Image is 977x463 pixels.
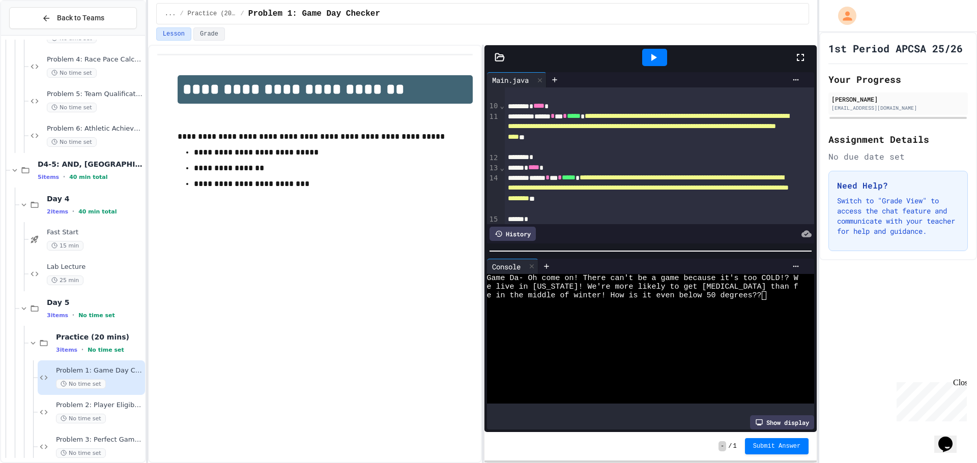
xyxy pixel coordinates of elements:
div: [PERSON_NAME] [831,95,965,104]
div: Console [487,259,538,274]
span: • [72,207,74,215]
h2: Your Progress [828,72,968,86]
span: Practice (20 mins) [56,332,143,342]
span: No time set [88,347,124,353]
span: / [241,10,244,18]
span: D4-5: AND, [GEOGRAPHIC_DATA], NOT [38,160,143,169]
button: Submit Answer [745,438,809,454]
span: Submit Answer [753,442,801,450]
span: Problem 2: Player Eligibility [56,401,143,410]
span: 2 items [47,208,68,215]
div: Console [487,261,526,272]
span: Problem 1: Game Day Checker [56,366,143,375]
span: Game Da- Oh come on! There can't be a game because it's too COLD!? W [487,274,798,283]
span: 1 [733,442,736,450]
span: / [180,10,183,18]
div: 15 [487,214,500,225]
span: - [719,441,726,451]
span: Fold line [499,164,504,172]
span: 40 min total [78,208,117,215]
span: Problem 6: Athletic Achievement Tracker [47,125,143,133]
div: 10 [487,101,500,111]
div: History [490,227,536,241]
span: Problem 4: Race Pace Calculator [47,55,143,64]
button: Back to Teams [9,7,137,29]
span: No time set [78,312,115,319]
div: [EMAIL_ADDRESS][DOMAIN_NAME] [831,104,965,112]
h1: 1st Period APCSA 25/26 [828,41,963,55]
div: 13 [487,163,500,173]
p: Switch to "Grade View" to access the chat feature and communicate with your teacher for help and ... [837,196,959,236]
span: / [728,442,732,450]
span: No time set [47,137,97,147]
iframe: chat widget [934,422,967,453]
span: • [72,311,74,319]
span: No time set [56,414,106,423]
span: No time set [47,103,97,112]
span: Day 4 [47,194,143,203]
div: My Account [827,4,859,27]
span: 40 min total [69,174,107,180]
span: 15 min [47,241,83,251]
span: • [63,173,65,181]
span: Day 5 [47,298,143,307]
span: ... [165,10,176,18]
h3: Need Help? [837,179,959,192]
div: 14 [487,173,500,214]
span: e live in [US_STATE]! We're more likely to get [MEDICAL_DATA] than frostbit [487,283,830,291]
span: Practice (20 mins) [188,10,237,18]
span: Back to Teams [57,13,104,23]
div: Show display [750,415,814,429]
span: e in the middle of winter! How is it even below 50 degrees?? [487,291,762,300]
div: 12 [487,153,500,163]
span: 3 items [47,312,68,319]
div: Main.java [487,75,534,85]
span: Problem 3: Perfect Game Checker [56,436,143,444]
span: Problem 1: Game Day Checker [248,8,380,20]
div: Chat with us now!Close [4,4,70,65]
span: 3 items [56,347,77,353]
div: 11 [487,112,500,153]
div: No due date set [828,150,968,163]
span: No time set [56,379,106,389]
span: No time set [47,68,97,78]
span: Problem 5: Team Qualification System [47,90,143,99]
span: 25 min [47,275,83,285]
button: Lesson [156,27,191,41]
span: No time set [56,448,106,458]
span: 5 items [38,174,59,180]
button: Grade [193,27,225,41]
span: Fold line [499,102,504,110]
iframe: chat widget [893,378,967,421]
h2: Assignment Details [828,132,968,146]
span: • [81,346,83,354]
span: Lab Lecture [47,263,143,271]
div: Main.java [487,72,547,87]
span: Fast Start [47,228,143,237]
